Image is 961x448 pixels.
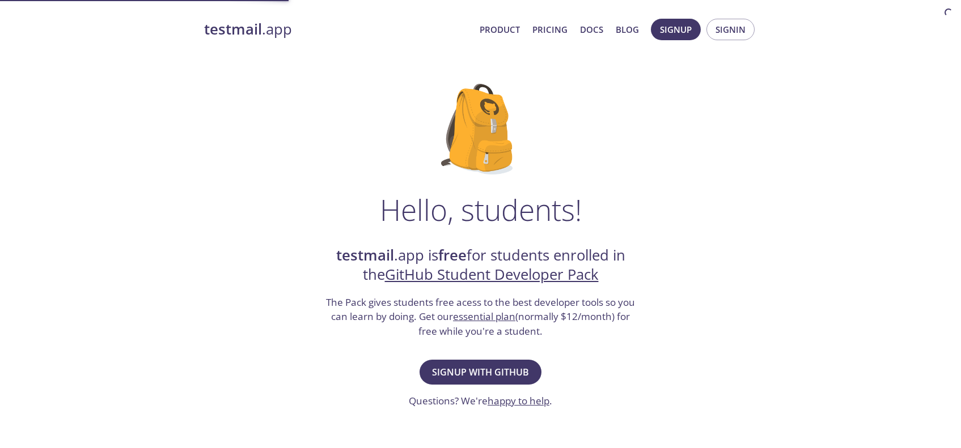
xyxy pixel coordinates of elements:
[432,364,529,380] span: Signup with GitHub
[716,22,746,37] span: Signin
[336,245,394,265] strong: testmail
[453,310,515,323] a: essential plan
[438,245,467,265] strong: free
[651,19,701,40] button: Signup
[325,246,637,285] h2: .app is for students enrolled in the
[580,22,603,37] a: Docs
[532,22,568,37] a: Pricing
[480,22,520,37] a: Product
[616,22,639,37] a: Blog
[385,264,599,284] a: GitHub Student Developer Pack
[488,394,549,407] a: happy to help
[380,193,582,227] h1: Hello, students!
[420,360,541,385] button: Signup with GitHub
[325,295,637,339] h3: The Pack gives students free acess to the best developer tools so you can learn by doing. Get our...
[706,19,755,40] button: Signin
[441,84,520,174] img: github-student-backpack.png
[660,22,692,37] span: Signup
[409,394,552,408] h3: Questions? We're .
[204,20,471,39] a: testmail.app
[204,19,262,39] strong: testmail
